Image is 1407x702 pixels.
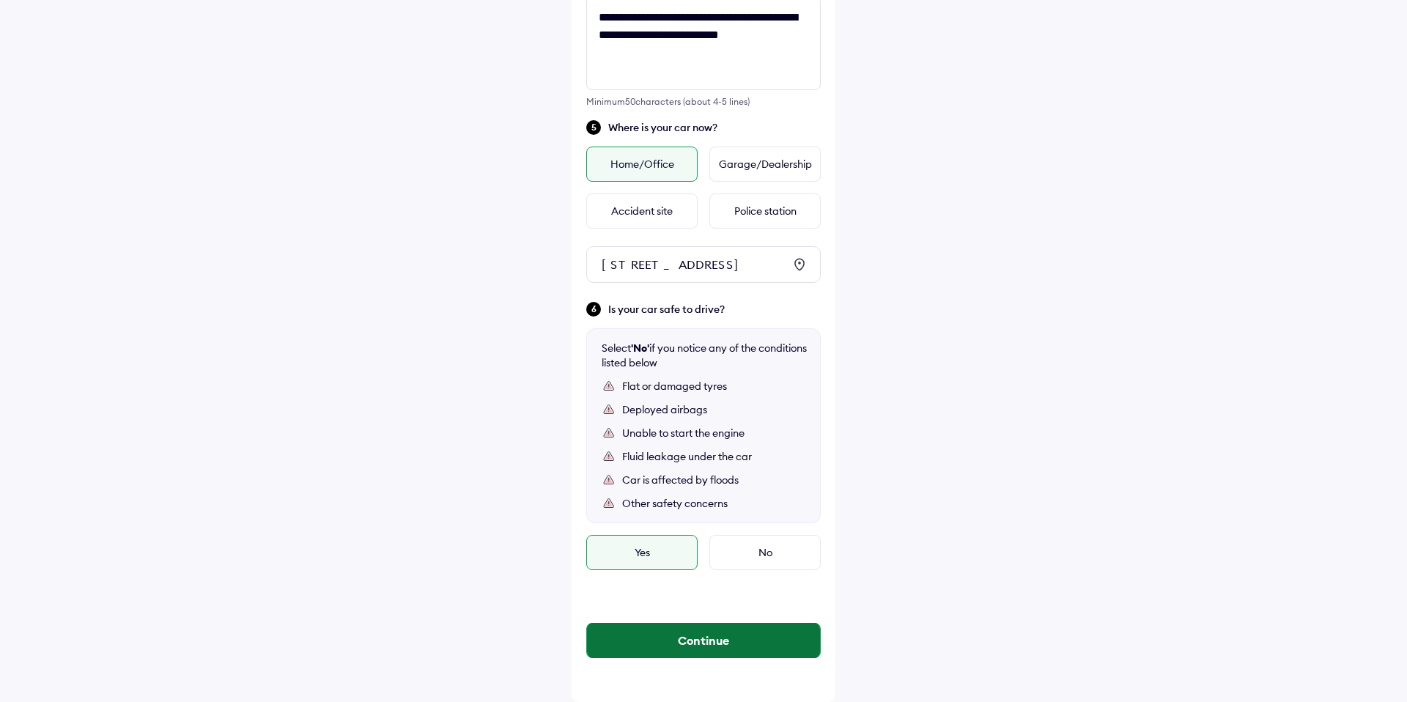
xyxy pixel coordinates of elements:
div: [STREET_ADDRESS] [602,257,783,272]
span: Where is your car now? [608,120,821,135]
div: Flat or damaged tyres [622,379,805,394]
span: Is your car safe to drive? [608,302,821,317]
button: Continue [587,623,820,658]
div: Other safety concerns [622,496,805,511]
div: Accident site [586,193,698,229]
b: 'No' [631,341,649,355]
div: No [709,535,821,570]
div: Minimum 50 characters (about 4-5 lines) [586,96,821,107]
div: Car is affected by floods [622,473,805,487]
div: Fluid leakage under the car [622,449,805,464]
div: Home/Office [586,147,698,182]
div: Deployed airbags [622,402,805,417]
div: Select if you notice any of the conditions listed below [602,341,807,370]
div: Police station [709,193,821,229]
div: Unable to start the engine [622,426,805,440]
div: Garage/Dealership [709,147,821,182]
div: Yes [586,535,698,570]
